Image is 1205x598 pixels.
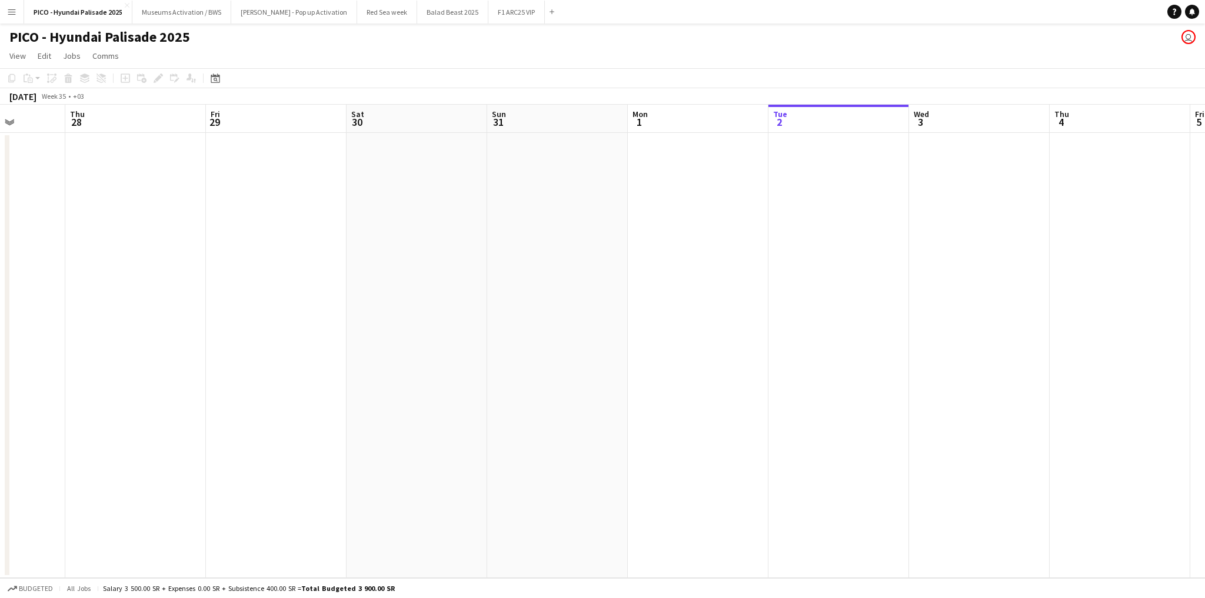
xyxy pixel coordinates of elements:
span: Wed [914,109,929,119]
span: Sat [351,109,364,119]
button: [PERSON_NAME] - Pop up Activation [231,1,357,24]
a: View [5,48,31,64]
span: 31 [490,115,506,129]
span: 3 [912,115,929,129]
a: Comms [88,48,124,64]
span: Total Budgeted 3 900.00 SR [301,584,395,593]
button: Museums Activation / BWS [132,1,231,24]
span: 1 [631,115,648,129]
button: Balad Beast 2025 [417,1,488,24]
span: Fri [1195,109,1204,119]
span: Thu [1054,109,1069,119]
button: F1 ARC25 VIP [488,1,545,24]
span: Sun [492,109,506,119]
span: View [9,51,26,61]
span: 2 [771,115,787,129]
span: Mon [633,109,648,119]
span: 4 [1053,115,1069,129]
span: Comms [92,51,119,61]
a: Jobs [58,48,85,64]
span: Edit [38,51,51,61]
span: Week 35 [39,92,68,101]
app-user-avatar: Salman AlQurni [1181,30,1196,44]
span: 28 [68,115,85,129]
a: Edit [33,48,56,64]
div: [DATE] [9,91,36,102]
div: +03 [73,92,84,101]
span: Tue [773,109,787,119]
span: 29 [209,115,220,129]
h1: PICO - Hyundai Palisade 2025 [9,28,190,46]
button: Budgeted [6,582,55,595]
button: Red Sea week [357,1,417,24]
span: Budgeted [19,584,53,593]
span: Jobs [63,51,81,61]
span: All jobs [65,584,93,593]
div: Salary 3 500.00 SR + Expenses 0.00 SR + Subsistence 400.00 SR = [103,584,395,593]
span: 5 [1193,115,1204,129]
span: Fri [211,109,220,119]
span: 30 [349,115,364,129]
button: PICO - Hyundai Palisade 2025 [24,1,132,24]
span: Thu [70,109,85,119]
